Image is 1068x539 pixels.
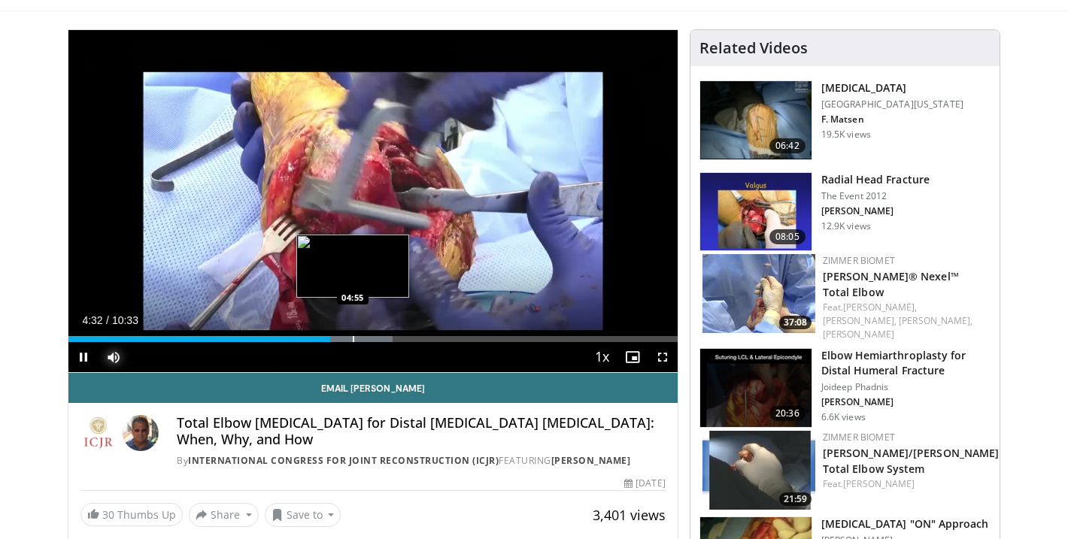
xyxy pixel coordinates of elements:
h4: Related Videos [699,39,808,57]
a: 30 Thumbs Up [80,503,183,526]
span: / [106,314,109,326]
div: Feat. [823,477,1000,491]
img: heCDP4pTuni5z6vX4xMDoxOmtxOwKG7D_1.150x105_q85_crop-smart_upscale.jpg [700,173,812,251]
button: Save to [265,503,341,527]
p: [GEOGRAPHIC_DATA][US_STATE] [821,98,963,111]
p: 12.9K views [821,220,871,232]
a: Email [PERSON_NAME] [68,373,678,403]
p: [PERSON_NAME] [821,396,991,408]
button: Playback Rate [587,342,617,372]
p: 19.5K views [821,129,871,141]
span: 08:05 [769,229,806,244]
img: International Congress for Joint Reconstruction (ICJR) [80,415,117,451]
h3: [MEDICAL_DATA] [821,80,963,95]
img: 38827_0000_3.png.150x105_q85_crop-smart_upscale.jpg [700,81,812,159]
p: 6.6K views [821,411,866,423]
a: 37:08 [702,254,815,333]
a: [PERSON_NAME], [843,301,917,313]
a: [PERSON_NAME] [843,477,915,490]
span: 37:08 [779,316,812,329]
div: By FEATURING [177,454,666,468]
span: 06:42 [769,138,806,153]
a: Zimmer Biomet [823,254,895,267]
a: 20:36 Elbow Hemiarthroplasty for Distal Humeral Fracture Joideep Phadnis [PERSON_NAME] 6.6K views [699,348,991,428]
img: image.jpeg [296,235,409,298]
h3: [MEDICAL_DATA] "ON" Approach [821,516,989,531]
button: Enable picture-in-picture mode [617,342,648,372]
button: Pause [68,342,99,372]
a: [PERSON_NAME], [899,314,972,327]
span: 21:59 [779,492,812,506]
a: [PERSON_NAME] [551,454,631,467]
p: [PERSON_NAME] [821,205,930,217]
h3: Radial Head Fracture [821,172,930,187]
a: 21:59 [702,431,815,510]
p: Joideep Phadnis [821,381,991,393]
div: [DATE] [624,477,665,490]
img: 0093eea9-15b4-4f40-b69c-133d19b026a0.150x105_q85_crop-smart_upscale.jpg [700,349,812,427]
button: Mute [99,342,129,372]
p: F. Matsen [821,114,963,126]
div: Progress Bar [68,336,678,342]
img: HwePeXkL0Gi3uPfH4xMDoxOjA4MTsiGN.150x105_q85_crop-smart_upscale.jpg [702,254,815,333]
img: AlCdVYZxUWkgWPEX4xMDoxOjBrO-I4W8.150x105_q85_crop-smart_upscale.jpg [702,431,815,510]
span: 3,401 views [593,506,666,524]
p: The Event 2012 [821,190,930,202]
button: Fullscreen [648,342,678,372]
a: 08:05 Radial Head Fracture The Event 2012 [PERSON_NAME] 12.9K views [699,172,991,252]
a: [PERSON_NAME]/[PERSON_NAME] Total Elbow System [823,446,1000,476]
span: 20:36 [769,406,806,421]
h4: Total Elbow [MEDICAL_DATA] for Distal [MEDICAL_DATA] [MEDICAL_DATA]: When, Why, and How [177,415,666,447]
video-js: Video Player [68,30,678,373]
a: Zimmer Biomet [823,431,895,444]
a: [PERSON_NAME] [823,328,894,341]
div: Feat. [823,301,988,341]
h3: Elbow Hemiarthroplasty for Distal Humeral Fracture [821,348,991,378]
span: 10:33 [112,314,138,326]
a: [PERSON_NAME]® Nexel™ Total Elbow [823,269,959,299]
a: [PERSON_NAME], [823,314,897,327]
a: 06:42 [MEDICAL_DATA] [GEOGRAPHIC_DATA][US_STATE] F. Matsen 19.5K views [699,80,991,160]
span: 30 [102,507,114,522]
img: Avatar [123,415,159,451]
span: 4:32 [82,314,102,326]
a: International Congress for Joint Reconstruction (ICJR) [188,454,499,467]
button: Share [189,503,259,527]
